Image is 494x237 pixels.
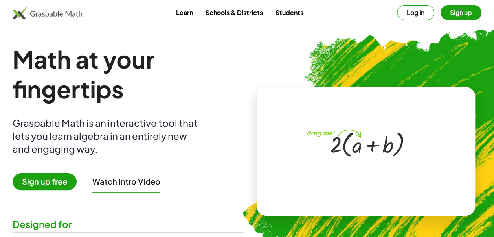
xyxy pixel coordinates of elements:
[169,5,199,20] a: Learn
[269,5,309,20] a: Students
[397,5,434,20] button: Log in
[92,176,160,187] button: Watch Intro Video
[13,117,201,156] div: Graspable Math is an interactive tool that lets you learn algebra in an entirely new and engaging...
[13,218,244,231] div: Designed for
[13,173,77,190] span: Sign up free
[441,5,481,20] button: Sign up
[13,44,244,104] h1: Math at your fingertips
[199,5,269,20] a: Schools & Districts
